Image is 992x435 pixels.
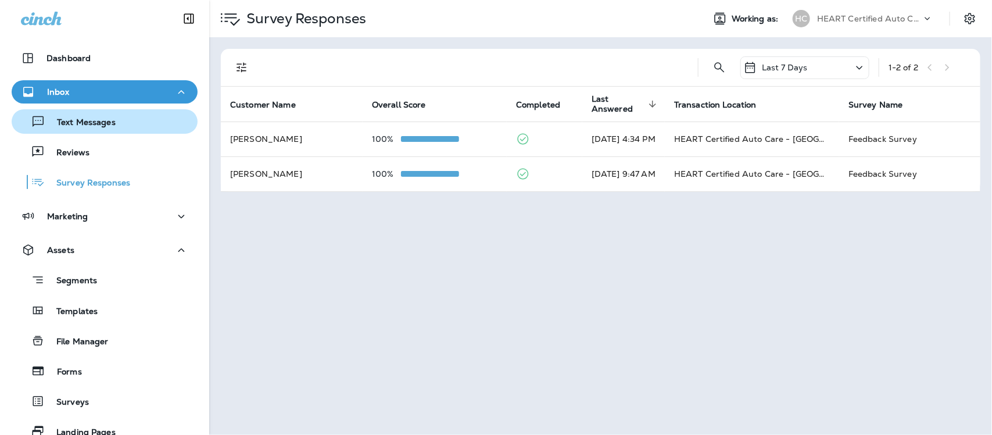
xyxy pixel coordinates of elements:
button: Survey Responses [12,170,198,194]
p: Reviews [45,148,89,159]
div: 1 - 2 of 2 [889,63,918,72]
button: Search Survey Responses [708,56,731,79]
span: Working as: [732,14,781,24]
td: [PERSON_NAME] [221,122,363,156]
td: [DATE] 9:47 AM [582,156,665,191]
p: HEART Certified Auto Care [817,14,922,23]
p: Surveys [45,397,89,408]
p: Text Messages [45,117,116,129]
button: Marketing [12,205,198,228]
span: Last Answered [592,94,660,114]
span: Transaction Location [674,99,772,110]
button: Filters [230,56,253,79]
p: Survey Responses [45,178,130,189]
button: Settings [959,8,980,29]
button: Reviews [12,140,198,164]
td: Feedback Survey [839,122,980,156]
p: Templates [45,306,98,318]
p: 100% [372,169,401,179]
button: Forms [12,359,198,383]
p: Segments [45,276,97,287]
td: HEART Certified Auto Care - [GEOGRAPHIC_DATA] [665,156,839,191]
button: Text Messages [12,109,198,134]
td: [PERSON_NAME] [221,156,363,191]
button: Collapse Sidebar [173,7,205,30]
button: File Manager [12,329,198,353]
span: Last Answered [592,94,645,114]
button: Surveys [12,389,198,413]
td: HEART Certified Auto Care - [GEOGRAPHIC_DATA] [665,122,839,156]
span: Survey Name [848,100,903,110]
p: Forms [45,367,82,378]
p: Last 7 Days [762,63,808,72]
button: Assets [12,238,198,262]
p: Survey Responses [242,10,366,27]
span: Completed [516,100,560,110]
span: Customer Name [230,100,296,110]
span: Completed [516,99,575,110]
span: Overall Score [372,100,426,110]
button: Inbox [12,80,198,104]
p: Dashboard [46,54,91,63]
p: File Manager [45,337,109,348]
button: Dashboard [12,47,198,70]
button: Segments [12,268,198,293]
p: Marketing [47,212,88,221]
span: Survey Name [848,99,918,110]
span: Transaction Location [674,100,757,110]
p: Assets [47,245,74,255]
td: Feedback Survey [839,156,980,191]
td: [DATE] 4:34 PM [582,122,665,156]
button: Templates [12,298,198,323]
span: Customer Name [230,99,311,110]
span: Overall Score [372,99,441,110]
div: HC [793,10,810,27]
p: Inbox [47,87,69,97]
p: 100% [372,134,401,144]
